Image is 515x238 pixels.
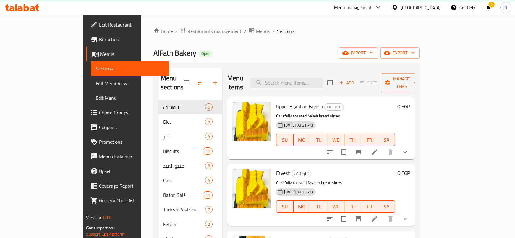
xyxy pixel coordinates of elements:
[86,230,125,238] a: Support.OpsPlatform
[276,112,395,120] p: Carefully toasted baladi bread slices
[175,27,177,35] li: /
[351,145,366,159] button: Branch-specific-item
[91,91,169,105] a: Edit Menu
[161,74,184,92] h2: Menu sections
[86,193,169,208] a: Grocery Checklist
[91,76,169,91] a: Full Menu View
[323,145,337,159] button: sort-choices
[205,133,213,140] div: items
[397,102,410,111] h6: 0 EGP
[385,49,415,57] span: export
[86,47,169,61] a: Menus
[86,105,169,120] a: Choice Groups
[208,75,222,90] button: Add section
[203,148,212,154] span: 11
[158,158,222,173] div: منيو العيد6
[187,27,242,35] span: Restaurants management
[99,153,164,160] span: Menu disclaimer
[292,170,311,177] span: النواشف
[361,134,378,146] button: FR
[199,50,213,57] div: Open
[163,177,205,184] span: Cake
[163,221,205,228] span: Feteer
[276,200,293,213] button: SU
[313,135,325,144] span: TU
[86,149,169,164] a: Menu disclaimer
[324,103,344,111] div: النواشف
[158,114,222,129] div: Diet5
[163,133,205,140] span: خبز
[163,118,205,125] span: Diet
[296,135,308,144] span: MO
[99,182,164,189] span: Coverage Report
[86,179,169,193] a: Coverage Report
[378,134,395,146] button: SA
[99,21,164,28] span: Edit Restaurant
[361,200,378,213] button: FR
[400,4,441,11] div: [GEOGRAPHIC_DATA]
[203,192,212,198] span: 11
[324,76,337,89] span: Select section
[180,76,193,89] span: Select all sections
[371,215,378,222] a: Edit menu item
[180,27,242,35] a: Restaurants management
[327,134,344,146] button: WE
[337,78,356,88] span: Add item
[153,27,420,35] nav: breadcrumb
[310,134,327,146] button: TU
[205,178,212,183] span: 4
[163,162,205,169] span: منيو العيد
[371,148,378,156] a: Edit menu item
[158,217,222,232] div: Feteer2
[158,202,222,217] div: Turkish Pastries7
[227,74,243,92] h2: Menu items
[163,206,205,213] span: Turkish Pastries
[91,61,169,76] a: Sections
[325,103,344,110] span: النواشف
[205,134,212,139] span: 4
[363,202,375,211] span: FR
[282,122,316,128] span: [DATE] 08:31 PM
[344,134,361,146] button: TH
[205,221,213,228] div: items
[330,135,342,144] span: WE
[398,145,412,159] button: show more
[99,36,164,43] span: Branches
[163,191,203,199] div: Baton Salé
[383,211,398,226] button: delete
[158,100,222,114] div: النواشف6
[205,162,213,169] div: items
[205,222,212,227] span: 2
[344,200,361,213] button: TH
[276,179,395,187] p: Carefully toasted fayesh bread slices
[344,49,373,57] span: import
[386,75,417,90] span: Manage items
[158,188,222,202] div: Baton Salé11
[99,109,164,116] span: Choice Groups
[323,211,337,226] button: sort-choices
[205,118,213,125] div: items
[381,202,393,211] span: SA
[279,202,291,211] span: SU
[158,144,222,158] div: Biscuits11
[158,129,222,144] div: خبز4
[86,224,114,232] span: Get support on:
[339,47,378,59] button: import
[347,135,359,144] span: TH
[277,27,294,35] span: Sections
[86,32,169,47] a: Branches
[205,177,213,184] div: items
[153,46,196,60] span: AlFath Bakery
[102,214,111,222] span: 1.0.0
[294,134,310,146] button: MO
[205,163,212,169] span: 6
[203,191,213,199] div: items
[205,104,212,110] span: 6
[351,211,366,226] button: Branch-specific-item
[96,65,164,72] span: Sections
